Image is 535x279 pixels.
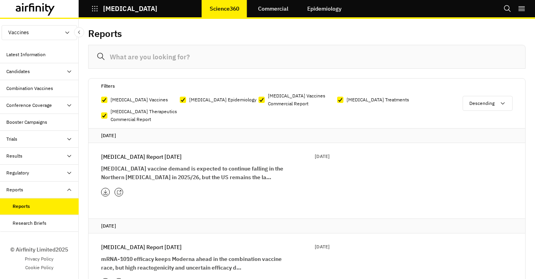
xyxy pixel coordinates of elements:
[10,246,68,254] p: © Airfinity Limited 2025
[101,243,182,251] p: [MEDICAL_DATA] Report [DATE]
[25,255,53,262] a: Privacy Policy
[6,186,23,193] div: Reports
[315,152,330,160] p: [DATE]
[6,152,22,160] div: Results
[189,96,256,104] p: [MEDICAL_DATA] Epidemiology
[6,85,53,92] div: Combination Vaccines
[463,96,513,111] button: Descending
[347,96,409,104] p: [MEDICAL_DATA] Treatments
[2,25,77,40] button: Vaccines
[25,264,53,271] a: Cookie Policy
[88,28,122,39] h2: Reports
[6,169,29,176] div: Regulatory
[74,27,84,37] button: Close Sidebar
[111,96,168,104] p: [MEDICAL_DATA] Vaccines
[315,243,330,251] p: [DATE]
[101,222,513,230] p: [DATE]
[6,51,46,58] div: Latest Information
[6,119,47,126] div: Booster Campaigns
[210,6,239,12] p: Science360
[101,82,115,90] p: Filters
[101,132,513,139] p: [DATE]
[6,102,52,109] div: Conference Coverage
[504,2,511,15] button: Search
[101,152,182,161] p: [MEDICAL_DATA] Report [DATE]
[268,92,337,108] p: [MEDICAL_DATA] Vaccines Commercial Report
[6,136,17,143] div: Trials
[111,108,180,123] p: [MEDICAL_DATA] Therapeutics Commercial Report
[101,165,283,181] strong: [MEDICAL_DATA] vaccine demand is expected to continue falling in the Northern [MEDICAL_DATA] in 2...
[103,5,157,12] p: [MEDICAL_DATA]
[91,2,157,15] button: [MEDICAL_DATA]
[6,68,30,75] div: Candidates
[13,220,46,227] div: Research Briefs
[101,255,282,271] strong: mRNA-1010 efficacy keeps Moderna ahead in the combination vaccine race, but high reactogenicity a...
[88,45,526,69] input: What are you looking for?
[13,203,30,210] div: Reports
